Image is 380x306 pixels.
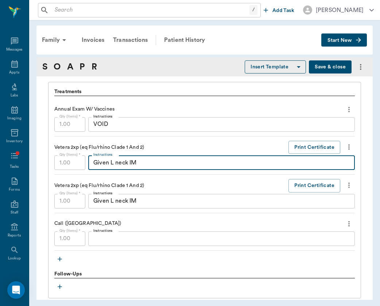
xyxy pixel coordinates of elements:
[93,114,113,119] label: Instructions
[160,31,209,49] a: Patient History
[297,3,380,17] button: [PERSON_NAME]
[343,218,355,230] button: more
[6,47,23,52] div: Messages
[93,191,113,196] label: Instructions
[54,106,115,113] p: Annual Exam W/ Vaccines
[316,6,364,15] div: [PERSON_NAME]
[52,5,249,15] input: Search
[343,103,355,116] button: more
[54,88,355,96] div: Treatments
[54,60,61,73] a: O
[59,152,80,157] label: Qty (Items) *
[59,228,80,233] label: Qty (Items) *
[93,120,350,128] textarea: VOID
[288,179,340,192] button: Print Certificate
[288,141,340,154] button: Print Certificate
[8,233,21,238] div: Reports
[261,3,297,17] button: Add Task
[245,60,306,74] button: Insert Template
[10,164,19,170] div: Tasks
[77,31,109,49] a: Invoices
[321,33,367,47] button: Start New
[9,70,19,75] div: Appts
[11,210,18,215] div: Staff
[42,60,47,73] a: S
[309,60,352,74] button: Save & close
[7,116,22,121] div: Imaging
[93,159,350,167] textarea: Given L neck IM
[92,60,97,73] a: R
[59,114,80,119] label: Qty (Items) *
[6,139,23,144] div: Inventory
[80,60,85,73] a: P
[59,191,80,196] label: Qty (Items) *
[54,182,144,190] p: Vetera 2xp (eq Flu/rhino Clade 1 And 2)
[354,61,367,73] button: more
[9,187,20,192] div: Forms
[67,60,73,73] a: A
[11,93,18,98] div: Labs
[54,220,121,227] p: Call ([GEOGRAPHIC_DATA])
[38,31,73,49] div: Family
[93,197,350,205] textarea: Given L neck IM
[54,144,144,151] p: Vetera 2xp (eq Flu/rhino Clade 1 And 2)
[343,179,355,191] button: more
[249,5,257,15] div: /
[93,228,113,233] label: Instructions
[54,270,355,278] div: Follow-Ups
[8,256,21,261] div: Lookup
[343,141,355,153] button: more
[93,152,113,157] label: Instructions
[7,281,25,299] div: Open Intercom Messenger
[109,31,152,49] a: Transactions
